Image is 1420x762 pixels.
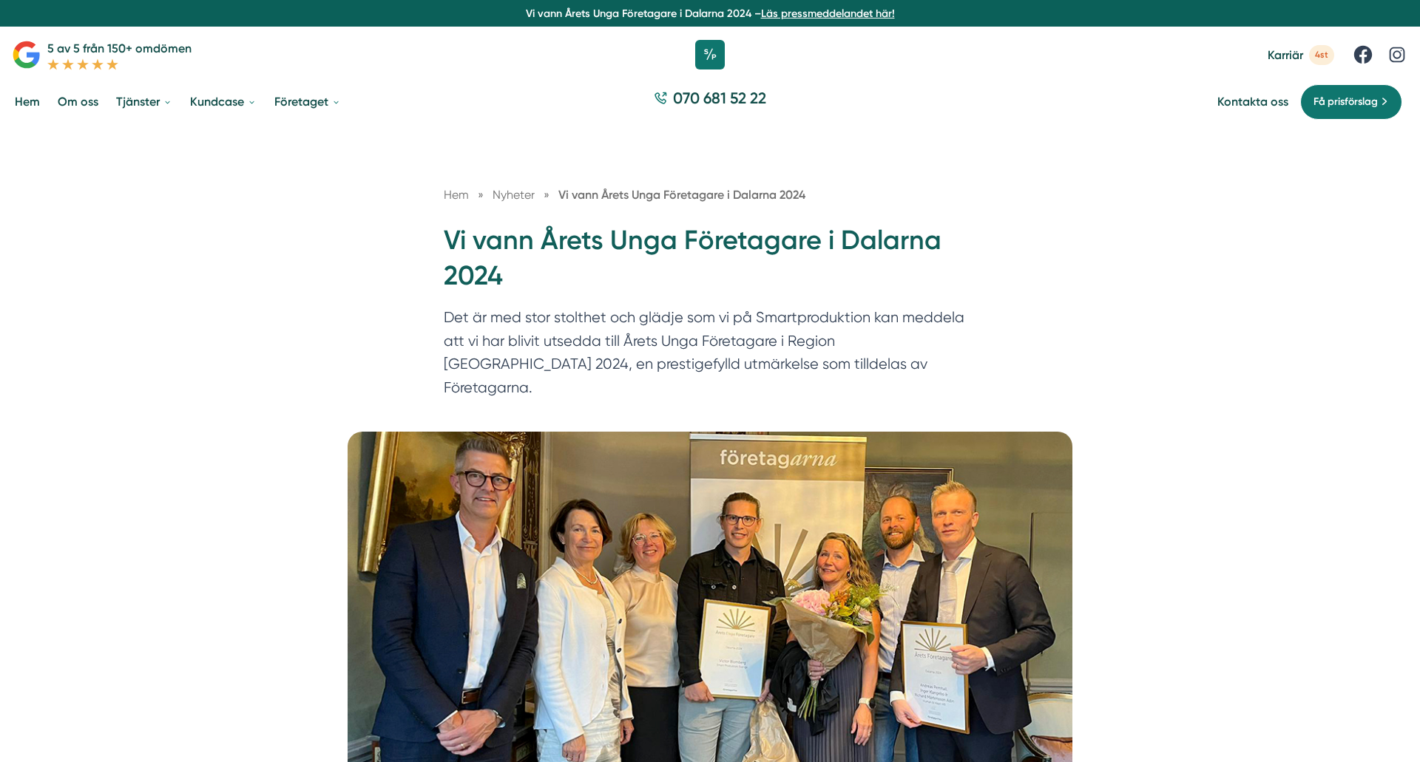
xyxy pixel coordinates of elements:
[1309,45,1334,65] span: 4st
[1217,95,1288,109] a: Kontakta oss
[673,87,766,109] span: 070 681 52 22
[493,188,535,202] span: Nyheter
[761,7,895,20] a: Läs pressmeddelandet här!
[558,188,805,202] a: Vi vann Årets Unga Företagare i Dalarna 2024
[113,83,175,120] a: Tjänster
[444,222,976,306] h1: Vi vann Årets Unga Företagare i Dalarna 2024
[1268,45,1334,65] a: Karriär 4st
[187,83,260,120] a: Kundcase
[544,186,550,204] span: »
[648,87,772,116] a: 070 681 52 22
[444,188,469,202] a: Hem
[444,306,976,406] p: Det är med stor stolthet och glädje som vi på Smartproduktion kan meddela att vi har blivit utsed...
[12,83,43,120] a: Hem
[1268,48,1303,62] span: Karriär
[493,188,538,202] a: Nyheter
[271,83,344,120] a: Företaget
[444,186,976,204] nav: Breadcrumb
[6,6,1414,21] p: Vi vann Årets Unga Företagare i Dalarna 2024 –
[55,83,101,120] a: Om oss
[478,186,484,204] span: »
[1300,84,1402,120] a: Få prisförslag
[1313,94,1378,110] span: Få prisförslag
[47,39,192,58] p: 5 av 5 från 150+ omdömen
